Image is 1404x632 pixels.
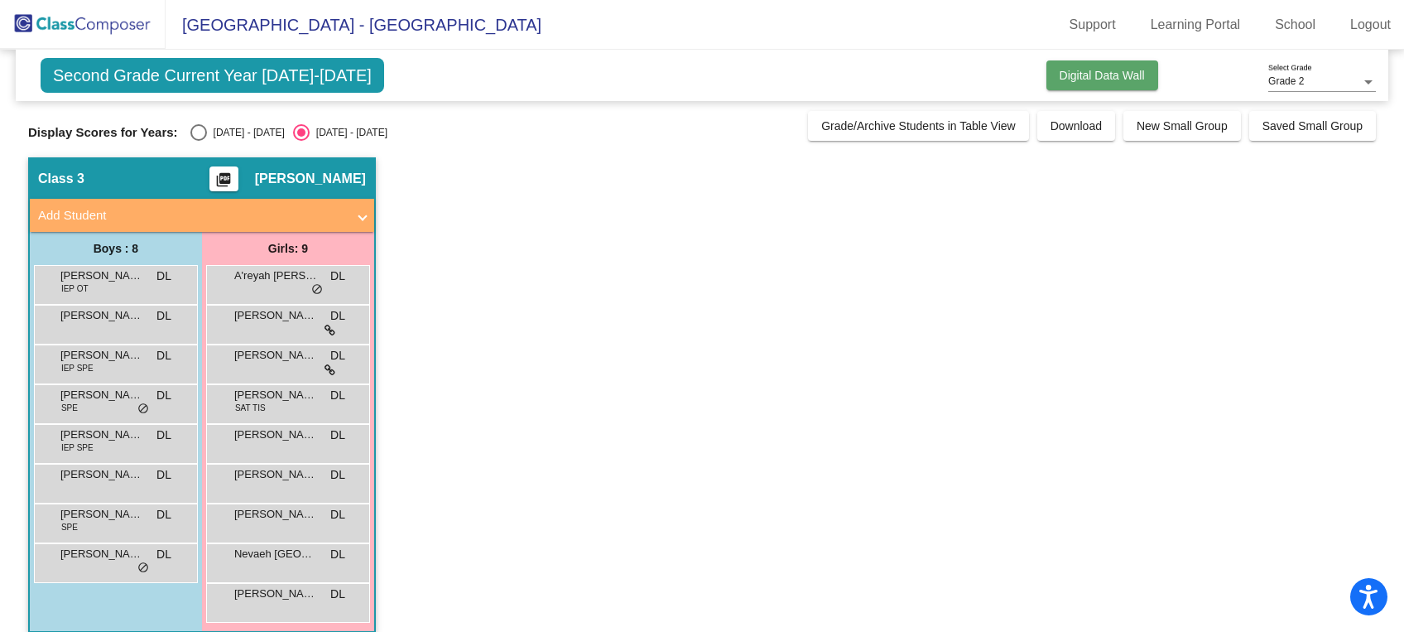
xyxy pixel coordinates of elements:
div: [DATE] - [DATE] [207,125,285,140]
span: [PERSON_NAME] [60,546,143,562]
span: Grade/Archive Students in Table View [821,119,1016,133]
span: Second Grade Current Year [DATE]-[DATE] [41,58,384,93]
span: [PERSON_NAME] [60,387,143,403]
span: [PERSON_NAME] [234,347,317,364]
span: DL [330,546,345,563]
span: [PERSON_NAME] [234,307,317,324]
span: [PERSON_NAME] [234,506,317,523]
span: A'reyah [PERSON_NAME] [234,268,317,284]
a: Learning Portal [1137,12,1254,38]
button: Print Students Details [209,166,238,191]
span: Grade 2 [1268,75,1304,87]
span: [PERSON_NAME] [234,586,317,602]
span: DL [330,506,345,523]
span: DL [330,307,345,325]
span: [PERSON_NAME] [234,427,317,443]
span: [PERSON_NAME] [255,171,366,187]
span: [PERSON_NAME] [60,506,143,523]
span: DL [156,466,171,484]
a: Support [1056,12,1129,38]
button: Saved Small Group [1249,111,1376,141]
span: [PERSON_NAME] [234,387,317,403]
span: DL [156,506,171,523]
div: Girls: 9 [202,232,374,265]
span: IEP OT [61,282,89,295]
span: [PERSON_NAME] [60,307,143,324]
span: DL [156,307,171,325]
span: SPE [61,521,78,533]
span: [PERSON_NAME] [234,466,317,483]
a: School [1262,12,1329,38]
span: DL [156,387,171,404]
span: Digital Data Wall [1060,69,1145,82]
span: DL [156,546,171,563]
span: DL [156,427,171,444]
span: SAT TIS [235,402,266,414]
span: SPE [61,402,78,414]
span: Download [1051,119,1102,133]
span: do_not_disturb_alt [137,403,149,416]
span: DL [330,586,345,603]
span: Nevaeh [GEOGRAPHIC_DATA] [234,546,317,562]
span: [PERSON_NAME] [PERSON_NAME] [60,466,143,483]
span: DL [330,387,345,404]
button: Digital Data Wall [1046,60,1158,90]
button: Download [1037,111,1115,141]
button: New Small Group [1123,111,1241,141]
span: Display Scores for Years: [28,125,178,140]
mat-expansion-panel-header: Add Student [30,199,374,232]
span: [GEOGRAPHIC_DATA] - [GEOGRAPHIC_DATA] [166,12,541,38]
mat-icon: picture_as_pdf [214,171,233,195]
span: do_not_disturb_alt [137,562,149,575]
span: do_not_disturb_alt [311,283,323,297]
span: [PERSON_NAME] [60,268,143,284]
mat-radio-group: Select an option [190,124,387,141]
button: Grade/Archive Students in Table View [808,111,1029,141]
span: Saved Small Group [1262,119,1363,133]
div: Boys : 8 [30,232,202,265]
span: DL [330,427,345,444]
span: Class 3 [38,171,84,187]
mat-panel-title: Add Student [38,206,346,225]
span: DL [330,466,345,484]
span: IEP SPE [61,441,94,454]
span: DL [156,268,171,285]
span: DL [330,347,345,364]
a: Logout [1337,12,1404,38]
span: DL [156,347,171,364]
div: [DATE] - [DATE] [310,125,387,140]
span: IEP SPE [61,362,94,374]
span: DL [330,268,345,285]
span: [PERSON_NAME] [60,427,143,443]
span: [PERSON_NAME] [60,347,143,364]
span: New Small Group [1137,119,1228,133]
